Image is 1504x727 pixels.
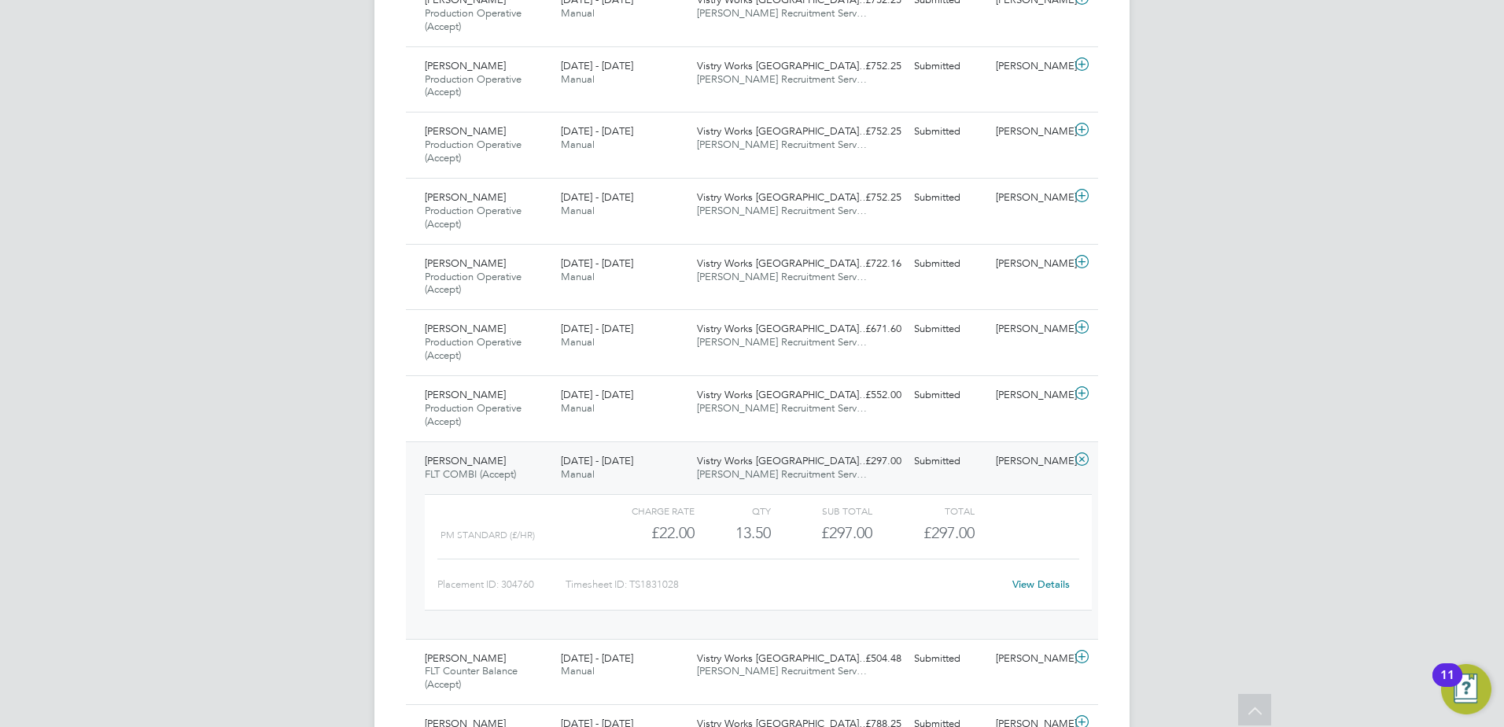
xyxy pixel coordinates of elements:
[425,335,522,362] span: Production Operative (Accept)
[695,501,771,520] div: QTY
[990,251,1071,277] div: [PERSON_NAME]
[561,322,633,335] span: [DATE] - [DATE]
[1441,664,1491,714] button: Open Resource Center, 11 new notifications
[425,401,522,428] span: Production Operative (Accept)
[697,401,867,415] span: [PERSON_NAME] Recruitment Serv…
[561,6,595,20] span: Manual
[425,190,506,204] span: [PERSON_NAME]
[697,256,869,270] span: Vistry Works [GEOGRAPHIC_DATA]…
[561,59,633,72] span: [DATE] - [DATE]
[697,204,867,217] span: [PERSON_NAME] Recruitment Serv…
[990,646,1071,672] div: [PERSON_NAME]
[908,119,990,145] div: Submitted
[908,185,990,211] div: Submitted
[566,572,1002,597] div: Timesheet ID: TS1831028
[593,520,695,546] div: £22.00
[1440,675,1454,696] div: 11
[697,6,867,20] span: [PERSON_NAME] Recruitment Serv…
[425,72,522,99] span: Production Operative (Accept)
[561,124,633,138] span: [DATE] - [DATE]
[697,651,869,665] span: Vistry Works [GEOGRAPHIC_DATA]…
[561,270,595,283] span: Manual
[697,270,867,283] span: [PERSON_NAME] Recruitment Serv…
[826,316,908,342] div: £671.60
[561,454,633,467] span: [DATE] - [DATE]
[923,523,975,542] span: £297.00
[826,646,908,672] div: £504.48
[561,335,595,349] span: Manual
[826,251,908,277] div: £722.16
[697,664,867,677] span: [PERSON_NAME] Recruitment Serv…
[990,448,1071,474] div: [PERSON_NAME]
[697,467,867,481] span: [PERSON_NAME] Recruitment Serv…
[561,138,595,151] span: Manual
[697,124,869,138] span: Vistry Works [GEOGRAPHIC_DATA]…
[561,651,633,665] span: [DATE] - [DATE]
[826,448,908,474] div: £297.00
[425,467,516,481] span: FLT COMBI (Accept)
[593,501,695,520] div: Charge rate
[826,54,908,79] div: £752.25
[561,401,595,415] span: Manual
[425,322,506,335] span: [PERSON_NAME]
[697,190,869,204] span: Vistry Works [GEOGRAPHIC_DATA]…
[697,138,867,151] span: [PERSON_NAME] Recruitment Serv…
[1012,578,1070,591] a: View Details
[425,651,506,665] span: [PERSON_NAME]
[990,382,1071,408] div: [PERSON_NAME]
[697,322,869,335] span: Vistry Works [GEOGRAPHIC_DATA]…
[771,501,872,520] div: Sub Total
[826,382,908,408] div: £552.00
[425,138,522,164] span: Production Operative (Accept)
[990,119,1071,145] div: [PERSON_NAME]
[826,119,908,145] div: £752.25
[425,204,522,231] span: Production Operative (Accept)
[826,185,908,211] div: £752.25
[437,572,566,597] div: Placement ID: 304760
[771,520,872,546] div: £297.00
[908,448,990,474] div: Submitted
[990,185,1071,211] div: [PERSON_NAME]
[425,124,506,138] span: [PERSON_NAME]
[990,54,1071,79] div: [PERSON_NAME]
[872,501,974,520] div: Total
[908,316,990,342] div: Submitted
[908,251,990,277] div: Submitted
[561,388,633,401] span: [DATE] - [DATE]
[425,270,522,297] span: Production Operative (Accept)
[561,72,595,86] span: Manual
[441,530,535,541] span: PM Standard (£/HR)
[425,256,506,270] span: [PERSON_NAME]
[561,467,595,481] span: Manual
[697,454,869,467] span: Vistry Works [GEOGRAPHIC_DATA]…
[695,520,771,546] div: 13.50
[561,256,633,270] span: [DATE] - [DATE]
[697,388,869,401] span: Vistry Works [GEOGRAPHIC_DATA]…
[908,646,990,672] div: Submitted
[561,664,595,677] span: Manual
[697,335,867,349] span: [PERSON_NAME] Recruitment Serv…
[561,190,633,204] span: [DATE] - [DATE]
[425,454,506,467] span: [PERSON_NAME]
[697,59,869,72] span: Vistry Works [GEOGRAPHIC_DATA]…
[908,54,990,79] div: Submitted
[425,6,522,33] span: Production Operative (Accept)
[561,204,595,217] span: Manual
[425,388,506,401] span: [PERSON_NAME]
[697,72,867,86] span: [PERSON_NAME] Recruitment Serv…
[908,382,990,408] div: Submitted
[990,316,1071,342] div: [PERSON_NAME]
[425,59,506,72] span: [PERSON_NAME]
[425,664,518,691] span: FLT Counter Balance (Accept)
